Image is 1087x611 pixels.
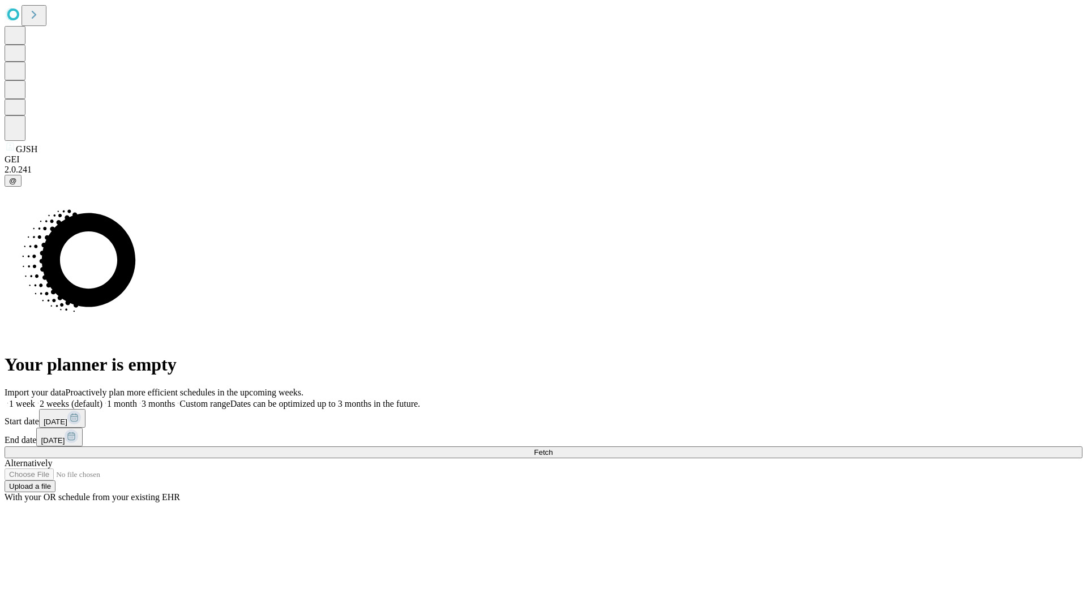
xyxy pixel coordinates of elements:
button: @ [5,175,22,187]
div: Start date [5,409,1082,428]
span: 1 week [9,399,35,408]
div: End date [5,428,1082,446]
span: Import your data [5,388,66,397]
span: Proactively plan more efficient schedules in the upcoming weeks. [66,388,303,397]
button: Fetch [5,446,1082,458]
span: With your OR schedule from your existing EHR [5,492,180,502]
h1: Your planner is empty [5,354,1082,375]
span: Custom range [179,399,230,408]
div: GEI [5,154,1082,165]
button: [DATE] [39,409,85,428]
span: Dates can be optimized up to 3 months in the future. [230,399,420,408]
span: @ [9,177,17,185]
span: GJSH [16,144,37,154]
span: 2 weeks (default) [40,399,102,408]
span: Fetch [534,448,553,457]
span: 3 months [142,399,175,408]
div: 2.0.241 [5,165,1082,175]
span: 1 month [107,399,137,408]
span: [DATE] [44,418,67,426]
span: [DATE] [41,436,65,445]
button: Upload a file [5,480,55,492]
span: Alternatively [5,458,52,468]
button: [DATE] [36,428,83,446]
